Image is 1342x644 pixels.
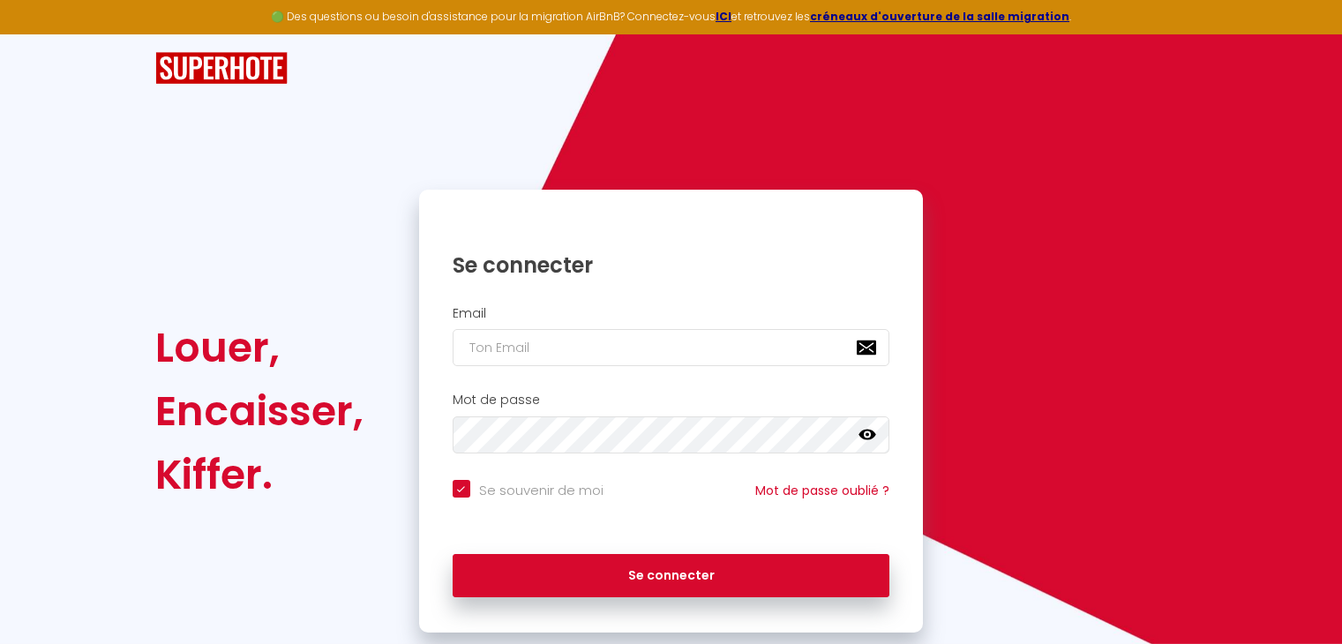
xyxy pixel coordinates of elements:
[453,251,890,279] h1: Se connecter
[155,52,288,85] img: SuperHote logo
[155,379,364,443] div: Encaisser,
[155,316,364,379] div: Louer,
[716,9,731,24] a: ICI
[453,329,890,366] input: Ton Email
[155,443,364,506] div: Kiffer.
[810,9,1069,24] a: créneaux d'ouverture de la salle migration
[453,306,890,321] h2: Email
[453,554,890,598] button: Se connecter
[755,482,889,499] a: Mot de passe oublié ?
[453,393,890,408] h2: Mot de passe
